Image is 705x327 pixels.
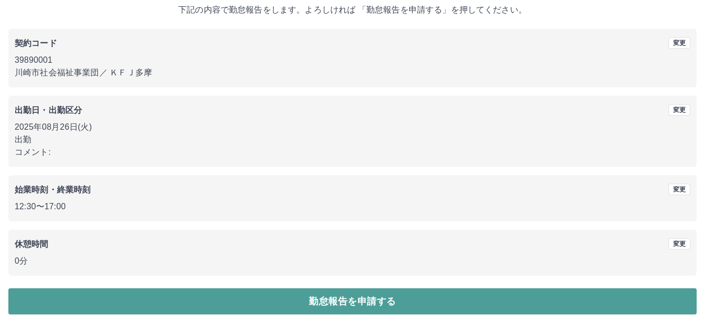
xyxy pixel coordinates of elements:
[15,54,690,66] p: 39890001
[668,104,690,116] button: 変更
[15,39,57,48] b: 契約コード
[15,106,82,115] b: 出勤日・出勤区分
[15,66,690,79] p: 川崎市社会福祉事業団 ／ ＫＦＪ多摩
[15,185,90,194] b: 始業時刻・終業時刻
[8,4,697,16] p: 下記の内容で勤怠報告をします。よろしければ 「勤怠報告を申請する」を押してください。
[668,238,690,250] button: 変更
[15,121,690,133] p: 2025年08月26日(火)
[15,133,690,146] p: 出勤
[668,184,690,195] button: 変更
[15,146,690,159] p: コメント:
[8,288,697,314] button: 勤怠報告を申請する
[15,200,690,213] p: 12:30 〜 17:00
[668,37,690,49] button: 変更
[15,255,690,267] p: 0分
[15,240,49,249] b: 休憩時間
